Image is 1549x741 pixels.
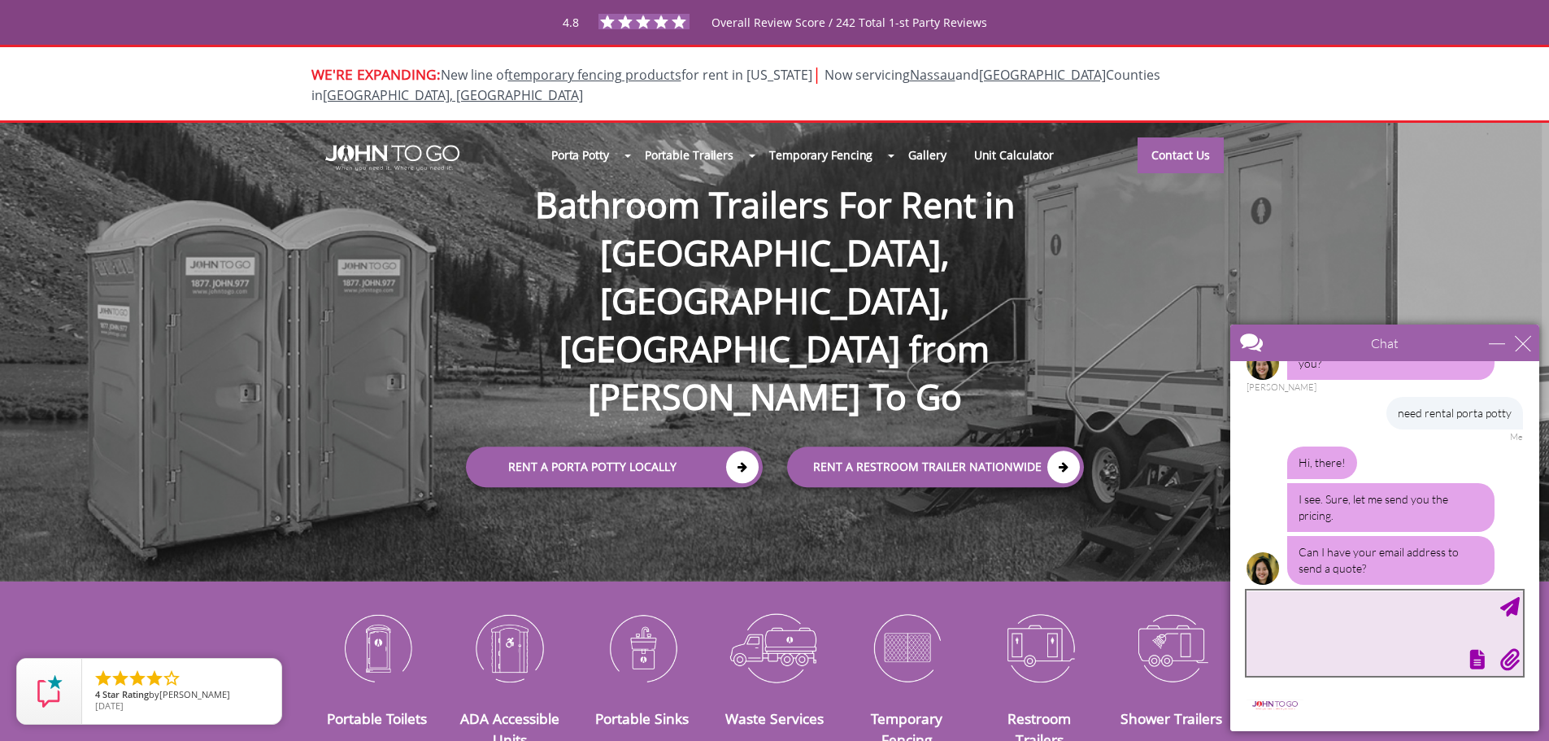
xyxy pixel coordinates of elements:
[128,669,147,688] li: 
[595,708,689,728] a: Portable Sinks
[720,605,829,690] img: Waste-Services-icon_N.png
[894,137,959,172] a: Gallery
[162,669,181,688] li: 
[455,605,563,690] img: ADA-Accessible-Units-icon_N.png
[631,137,747,172] a: Portable Trailers
[725,708,824,728] a: Waste Services
[95,688,100,700] span: 4
[324,605,432,690] img: Portable-Toilets-icon_N.png
[960,137,1068,172] a: Unit Calculator
[755,137,886,172] a: Temporary Fencing
[95,700,124,712] span: [DATE]
[711,15,987,63] span: Overall Review Score / 242 Total 1-st Party Reviews
[311,66,1160,104] span: Now servicing and Counties in
[508,66,681,84] a: temporary fencing products
[323,86,583,104] a: [GEOGRAPHIC_DATA], [GEOGRAPHIC_DATA]
[979,66,1106,84] a: [GEOGRAPHIC_DATA]
[95,690,268,701] span: by
[325,145,459,171] img: JOHN to go
[588,605,696,690] img: Portable-Sinks-icon_N.png
[102,688,149,700] span: Star Rating
[466,447,763,487] a: Rent a Porta Potty Locally
[111,669,130,688] li: 
[1118,605,1226,690] img: Shower-Trailers-icon_N.png
[94,669,113,688] li: 
[537,137,623,172] a: Porta Potty
[159,688,230,700] span: [PERSON_NAME]
[1220,315,1549,741] iframe: Live Chat Box
[1138,137,1224,173] a: Contact Us
[853,605,961,690] img: Temporary-Fencing-cion_N.png
[145,669,164,688] li: 
[812,63,821,85] span: |
[450,129,1100,421] h1: Bathroom Trailers For Rent in [GEOGRAPHIC_DATA], [GEOGRAPHIC_DATA], [GEOGRAPHIC_DATA] from [PERSO...
[787,447,1084,487] a: rent a RESTROOM TRAILER Nationwide
[986,605,1094,690] img: Restroom-Trailers-icon_N.png
[311,64,441,84] span: WE'RE EXPANDING:
[311,66,1160,104] span: New line of for rent in [US_STATE]
[563,15,579,30] span: 4.8
[33,675,66,708] img: Review Rating
[1120,708,1222,728] a: Shower Trailers
[327,708,427,728] a: Portable Toilets
[910,66,955,84] a: Nassau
